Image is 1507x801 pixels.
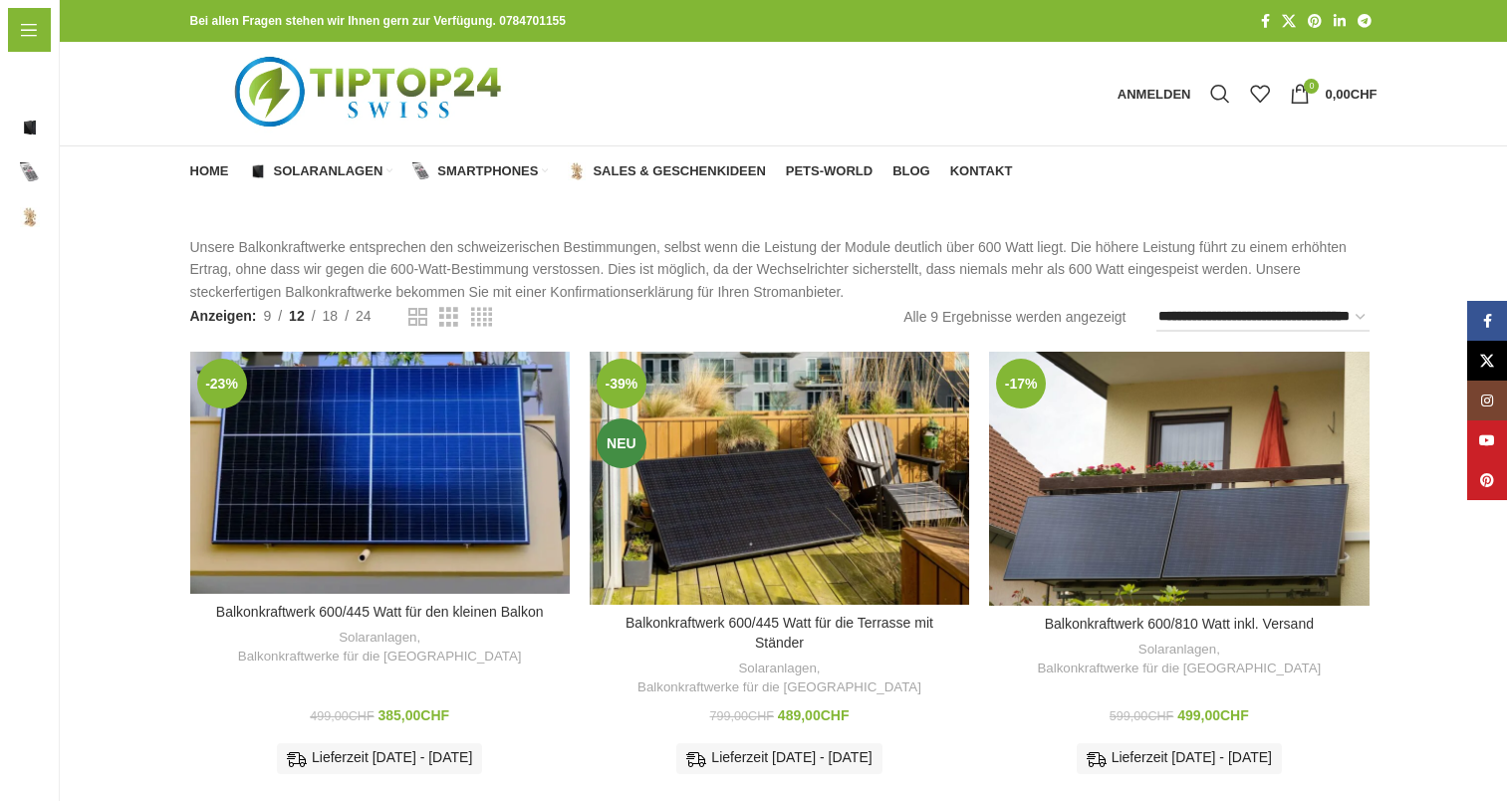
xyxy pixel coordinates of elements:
bdi: 385,00 [378,707,450,723]
div: Lieferzeit [DATE] - [DATE] [1077,743,1282,773]
a: Balkonkraftwerk 600/445 Watt für die Terrasse mit Ständer [590,352,969,605]
p: Unsere Balkonkraftwerke entsprechen den schweizerischen Bestimmungen, selbst wenn die Leistung de... [190,236,1378,303]
span: CHF [420,707,449,723]
span: Blog [892,163,930,179]
span: CHF [1351,87,1378,102]
a: Anmelden [1108,74,1201,114]
div: , [200,629,560,666]
span: -39% [597,359,646,408]
div: , [600,660,959,696]
span: Smartphones [50,154,138,190]
bdi: 499,00 [1177,707,1249,723]
p: Alle 9 Ergebnisse werden angezeigt [903,306,1126,328]
span: -17% [996,359,1046,408]
span: Pets-World [786,163,873,179]
a: Facebook Social Link [1467,301,1507,341]
span: CHF [748,709,774,723]
a: Balkonkraftwerk 600/445 Watt für den kleinen Balkon [216,604,544,620]
div: Hauptnavigation [180,151,1023,191]
span: Sales & Geschenkideen [50,199,207,235]
img: Smartphones [20,162,40,182]
a: Suche [1200,74,1240,114]
a: 18 [316,305,346,327]
a: 0 0,00CHF [1280,74,1386,114]
span: 12 [289,308,305,324]
a: Solaranlagen [339,629,416,648]
img: Sales & Geschenkideen [20,207,40,227]
span: CHF [1147,709,1173,723]
span: Pets-World [20,244,94,280]
bdi: 0,00 [1325,87,1377,102]
span: CHF [1220,707,1249,723]
strong: Bei allen Fragen stehen wir Ihnen gern zur Verfügung. 0784701155 [190,14,566,28]
img: Sales & Geschenkideen [568,162,586,180]
a: Sales & Geschenkideen [568,151,765,191]
span: CHF [821,707,850,723]
span: Kontakt [950,163,1013,179]
a: Logo der Website [190,85,552,101]
span: Smartphones [437,163,538,179]
img: Tiptop24 Nachhaltige & Faire Produkte [190,42,552,145]
a: Solaranlagen [738,660,816,678]
a: X Social Link [1276,8,1302,35]
a: 24 [349,305,378,327]
a: Rasteransicht 2 [408,305,427,330]
div: Lieferzeit [DATE] - [DATE] [277,743,482,773]
div: Meine Wunschliste [1240,74,1280,114]
a: Kontakt [950,151,1013,191]
a: Instagram Social Link [1467,381,1507,420]
a: LinkedIn Social Link [1328,8,1352,35]
span: Solaranlagen [274,163,383,179]
a: Balkonkraftwerke für die [GEOGRAPHIC_DATA] [238,648,522,667]
a: Pinterest Social Link [1467,460,1507,500]
a: Balkonkraftwerke für die [GEOGRAPHIC_DATA] [1037,660,1321,678]
span: CHF [349,709,375,723]
span: 18 [323,308,339,324]
a: Facebook Social Link [1255,8,1276,35]
span: Neu [597,418,646,468]
a: YouTube Social Link [1467,420,1507,460]
div: , [999,641,1359,677]
a: Pinterest Social Link [1302,8,1328,35]
span: Menü [48,19,85,41]
span: Anmelden [1118,88,1191,101]
a: Solaranlagen [1138,641,1216,660]
select: Shop-Reihenfolge [1156,303,1370,332]
bdi: 489,00 [778,707,850,723]
a: X Social Link [1467,341,1507,381]
bdi: 499,00 [310,709,374,723]
span: 24 [356,308,372,324]
bdi: 599,00 [1110,709,1173,723]
img: Solaranlagen [20,118,40,137]
bdi: 799,00 [710,709,774,723]
div: Lieferzeit [DATE] - [DATE] [676,743,881,773]
span: Blog [20,289,51,325]
span: 0 [1304,79,1319,94]
a: Pets-World [786,151,873,191]
img: Smartphones [412,162,430,180]
span: Solaranlagen [50,110,137,145]
span: Sales & Geschenkideen [593,163,765,179]
a: Balkonkraftwerk 600/810 Watt inkl. Versand [989,352,1369,606]
a: Telegram Social Link [1352,8,1378,35]
span: Kontakt [20,334,72,370]
a: Balkonkraftwerk 600/445 Watt für den kleinen Balkon [190,352,570,594]
a: Rasteransicht 3 [439,305,458,330]
a: Solaranlagen [249,151,393,191]
a: Smartphones [412,151,548,191]
a: Balkonkraftwerk 600/445 Watt für die Terrasse mit Ständer [626,615,933,651]
a: Balkonkraftwerke für die [GEOGRAPHIC_DATA] [637,678,921,697]
a: Balkonkraftwerk 600/810 Watt inkl. Versand [1045,616,1314,632]
a: Blog [892,151,930,191]
a: 12 [282,305,312,327]
span: Home [20,65,59,101]
a: Rasteransicht 4 [471,305,492,330]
